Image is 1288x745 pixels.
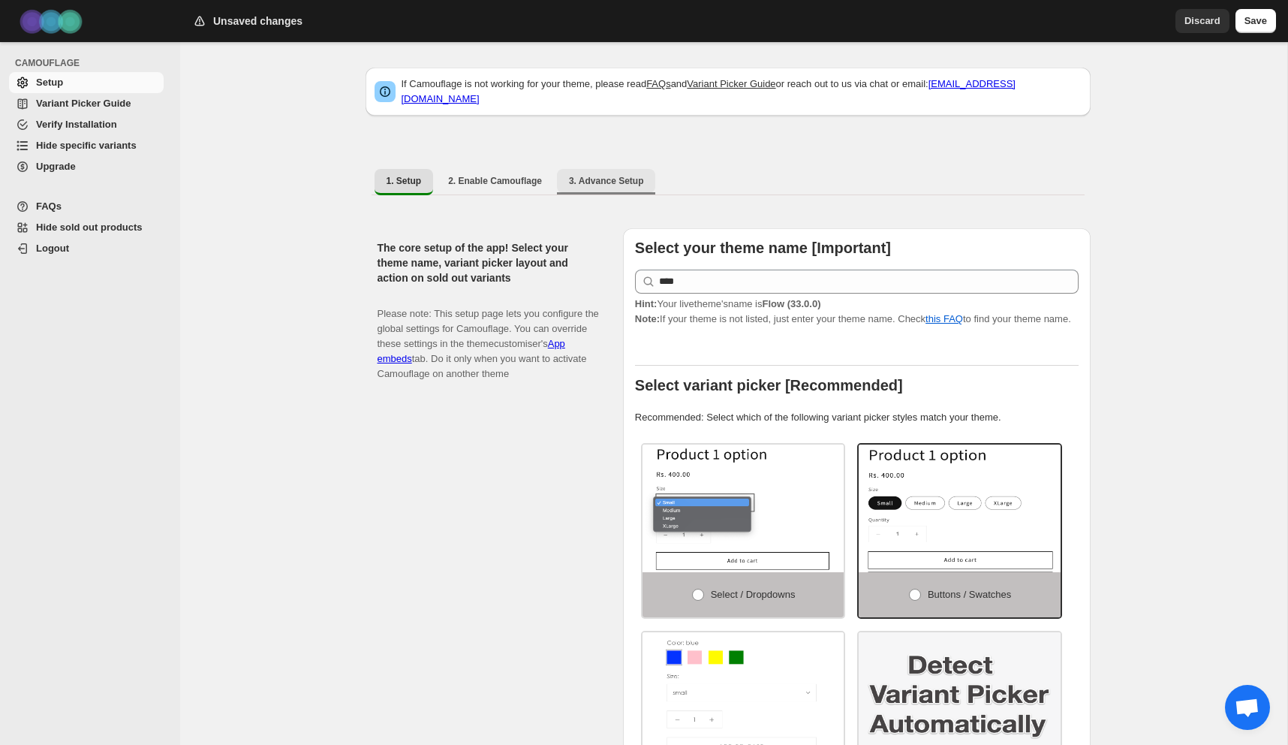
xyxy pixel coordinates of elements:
span: CAMOUFLAGE [15,57,170,69]
span: Hide specific variants [36,140,137,151]
span: 3. Advance Setup [569,175,644,187]
strong: Note: [635,313,660,324]
p: If your theme is not listed, just enter your theme name. Check to find your theme name. [635,297,1079,327]
span: Select / Dropdowns [711,589,796,600]
span: FAQs [36,201,62,212]
a: FAQs [9,196,164,217]
span: 2. Enable Camouflage [448,175,542,187]
span: Your live theme's name is [635,298,821,309]
p: Please note: This setup page lets you configure the global settings for Camouflage. You can overr... [378,291,599,382]
b: Select your theme name [Important] [635,240,891,256]
span: Upgrade [36,161,76,172]
h2: The core setup of the app! Select your theme name, variant picker layout and action on sold out v... [378,240,599,285]
a: Variant Picker Guide [687,78,775,89]
span: Hide sold out products [36,222,143,233]
p: If Camouflage is not working for your theme, please read and or reach out to us via chat or email: [402,77,1082,107]
strong: Hint: [635,298,658,309]
h2: Unsaved changes [213,14,302,29]
span: Buttons / Swatches [928,589,1011,600]
span: Logout [36,243,69,254]
a: FAQs [646,78,671,89]
p: Recommended: Select which of the following variant picker styles match your theme. [635,410,1079,425]
span: Discard [1184,14,1220,29]
img: Buttons / Swatches [859,445,1061,572]
span: Variant Picker Guide [36,98,131,109]
a: Open chat [1225,685,1270,730]
a: Setup [9,72,164,93]
a: Variant Picker Guide [9,93,164,114]
a: Hide sold out products [9,217,164,238]
button: Discard [1175,9,1229,33]
b: Select variant picker [Recommended] [635,377,903,394]
a: Hide specific variants [9,135,164,156]
span: 1. Setup [387,175,422,187]
strong: Flow (33.0.0) [762,298,820,309]
button: Save [1235,9,1276,33]
a: Upgrade [9,156,164,177]
a: this FAQ [925,313,963,324]
img: Select / Dropdowns [642,445,844,572]
span: Setup [36,77,63,88]
a: Logout [9,238,164,259]
span: Save [1244,14,1267,29]
span: Verify Installation [36,119,117,130]
a: Verify Installation [9,114,164,135]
